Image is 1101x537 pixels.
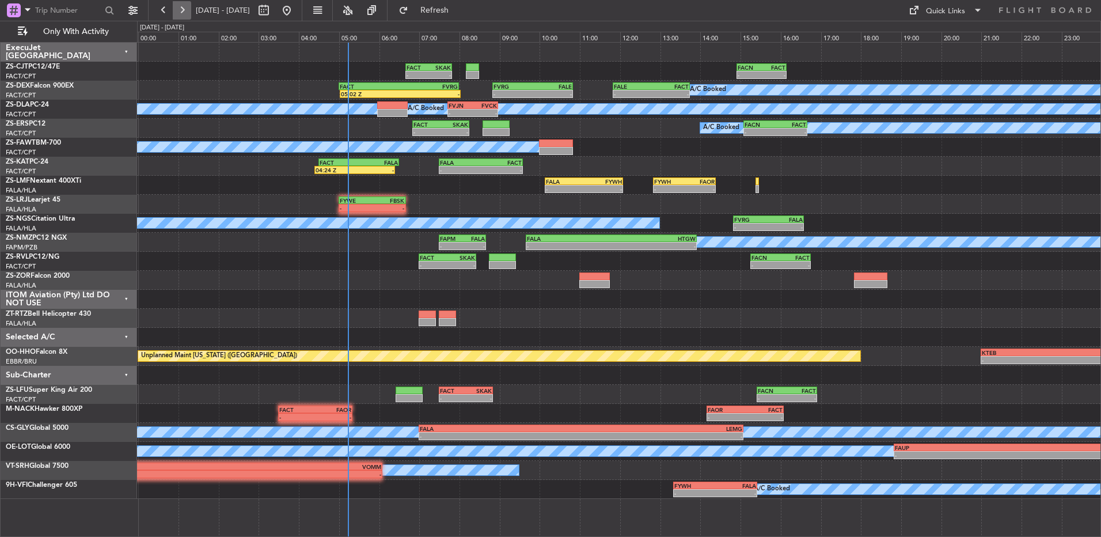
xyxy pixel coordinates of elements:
[407,71,428,78] div: -
[219,32,259,42] div: 02:00
[581,425,742,432] div: LEMG
[6,215,31,222] span: ZS-NGS
[674,482,715,489] div: FYWH
[903,1,988,20] button: Quick Links
[428,71,450,78] div: -
[6,425,69,432] a: CS-GLYGlobal 5000
[441,121,468,128] div: SKAK
[138,32,179,42] div: 00:00
[6,158,29,165] span: ZS-KAT
[690,81,726,99] div: A/C Booked
[447,254,475,261] div: SKAK
[660,32,701,42] div: 13:00
[372,197,404,204] div: FBSK
[6,235,67,241] a: ZS-NMZPC12 NGX
[6,254,29,260] span: ZS-RVL
[6,387,29,394] span: ZS-LFU
[420,433,581,440] div: -
[734,224,768,230] div: -
[6,235,32,241] span: ZS-NMZ
[13,22,125,41] button: Only With Activity
[141,347,297,365] div: Unplanned Maint [US_STATE] ([GEOGRAPHIC_DATA])
[745,414,783,421] div: -
[6,120,29,127] span: ZS-ERS
[745,406,783,413] div: FACT
[758,387,787,394] div: FACN
[408,100,444,118] div: A/C Booked
[6,482,28,489] span: 9H-VFI
[35,2,101,19] input: Trip Number
[420,425,581,432] div: FALA
[428,64,450,71] div: SKAK
[500,32,540,42] div: 09:00
[546,186,584,192] div: -
[6,311,28,317] span: ZT-RTZ
[440,243,462,249] div: -
[533,83,572,90] div: FALE
[581,433,742,440] div: -
[449,102,473,109] div: FVJN
[279,414,315,421] div: -
[614,90,651,97] div: -
[546,178,584,185] div: FALA
[6,243,37,252] a: FAPM/PZB
[6,349,67,356] a: OO-HHOFalcon 8X
[440,159,481,166] div: FALA
[473,102,497,109] div: FVCK
[481,159,522,166] div: FACT
[481,167,522,173] div: -
[6,463,29,470] span: VT-SRH
[6,110,36,119] a: FACT/CPT
[614,83,651,90] div: FALE
[6,82,30,89] span: ZS-DEX
[6,425,29,432] span: CS-GLY
[861,32,901,42] div: 18:00
[6,254,59,260] a: ZS-RVLPC12/NG
[715,482,756,489] div: FALA
[440,167,481,173] div: -
[715,490,756,497] div: -
[6,63,28,70] span: ZS-CJT
[341,90,400,97] div: 05:02 Z
[441,128,468,135] div: -
[584,178,622,185] div: FYWH
[447,262,475,268] div: -
[393,1,462,20] button: Refresh
[259,32,299,42] div: 03:00
[684,186,714,192] div: -
[6,167,36,176] a: FACT/CPT
[420,254,447,261] div: FACT
[926,6,965,17] div: Quick Links
[654,178,684,185] div: FYWH
[612,235,696,242] div: HTGW
[6,82,74,89] a: ZS-DEXFalcon 900EX
[6,72,36,81] a: FACT/CPT
[738,71,761,78] div: -
[413,128,441,135] div: -
[440,387,466,394] div: FACT
[6,186,36,195] a: FALA/HLA
[6,196,28,203] span: ZS-LRJ
[6,406,35,413] span: M-NACK
[466,395,492,402] div: -
[6,387,92,394] a: ZS-LFUSuper King Air 200
[775,128,806,135] div: -
[30,28,122,36] span: Only With Activity
[372,205,404,211] div: -
[210,463,381,470] div: VOMM
[6,444,70,451] a: OE-LOTGlobal 6000
[751,254,781,261] div: FACN
[462,235,485,242] div: FALA
[6,406,82,413] a: M-NACKHawker 800XP
[449,109,473,116] div: -
[196,5,250,16] span: [DATE] - [DATE]
[674,490,715,497] div: -
[462,243,485,249] div: -
[140,23,184,33] div: [DATE] - [DATE]
[754,481,790,498] div: A/C Booked
[708,414,745,421] div: -
[787,387,817,394] div: FACT
[359,159,398,166] div: FALA
[651,90,689,97] div: -
[6,120,45,127] a: ZS-ERSPC12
